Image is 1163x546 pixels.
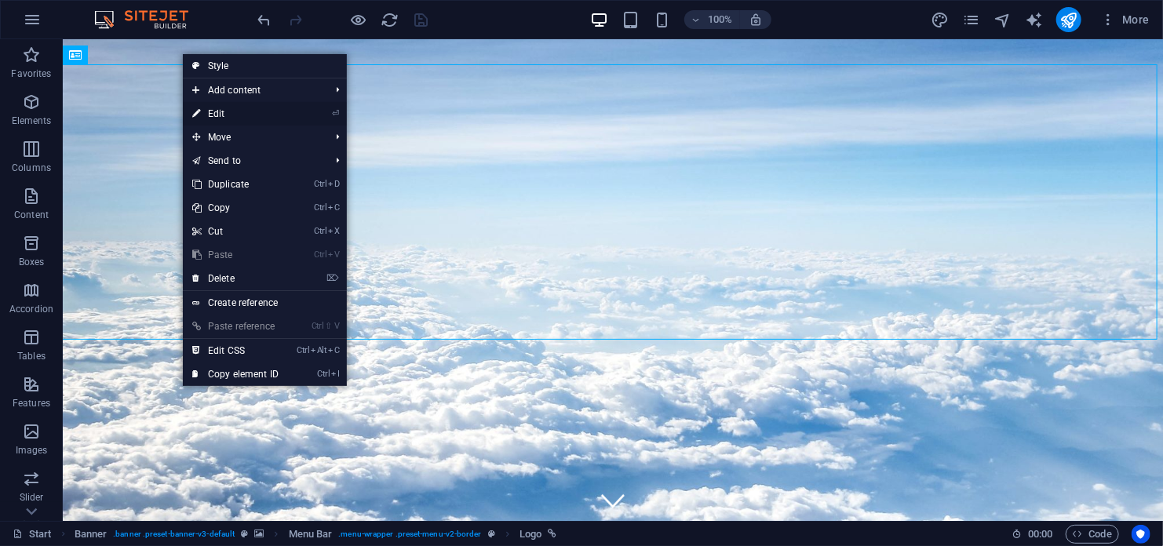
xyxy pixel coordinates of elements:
[314,179,326,189] i: Ctrl
[241,530,248,538] i: This element is a customizable preset
[289,525,333,544] span: Click to select. Double-click to edit
[993,11,1012,29] i: Navigator
[90,10,208,29] img: Editor Logo
[297,345,310,355] i: Ctrl
[1132,525,1150,544] button: Usercentrics
[17,350,46,362] p: Tables
[1028,525,1052,544] span: 00 00
[183,54,347,78] a: Style
[1025,10,1044,29] button: text_generator
[183,173,288,196] a: CtrlDDuplicate
[75,525,108,544] span: Click to select. Double-click to edit
[684,10,740,29] button: 100%
[1066,525,1119,544] button: Code
[326,273,339,283] i: ⌦
[1025,11,1043,29] i: AI Writer
[317,369,330,379] i: Ctrl
[16,444,48,457] p: Images
[19,256,45,268] p: Boxes
[183,243,288,267] a: CtrlVPaste
[255,10,274,29] button: undo
[328,202,339,213] i: C
[1056,7,1081,32] button: publish
[381,10,399,29] button: reload
[312,321,324,331] i: Ctrl
[183,362,288,386] a: CtrlICopy element ID
[11,67,51,80] p: Favorites
[331,369,339,379] i: I
[488,530,495,538] i: This element is a customizable preset
[1039,528,1041,540] span: :
[931,11,949,29] i: Design (Ctrl+Alt+Y)
[311,345,326,355] i: Alt
[1012,525,1053,544] h6: Session time
[1059,11,1077,29] i: Publish
[381,11,399,29] i: Reload page
[12,162,51,174] p: Columns
[520,525,541,544] span: Click to select. Double-click to edit
[183,78,323,102] span: Add content
[708,10,733,29] h6: 100%
[931,10,950,29] button: design
[14,209,49,221] p: Content
[183,315,288,338] a: Ctrl⇧VPaste reference
[328,345,339,355] i: C
[1094,7,1156,32] button: More
[183,126,323,149] span: Move
[20,491,44,504] p: Slider
[338,525,481,544] span: . menu-wrapper .preset-menu-v2-border
[13,397,50,409] p: Features
[113,525,235,544] span: . banner .preset-banner-v3-default
[962,11,980,29] i: Pages (Ctrl+Alt+S)
[328,226,339,236] i: X
[993,10,1012,29] button: navigator
[548,530,556,538] i: This element is linked
[314,226,326,236] i: Ctrl
[254,530,264,538] i: This element contains a background
[183,149,323,173] a: Send to
[314,202,326,213] i: Ctrl
[334,321,339,331] i: V
[183,291,347,315] a: Create reference
[75,525,557,544] nav: breadcrumb
[314,249,326,260] i: Ctrl
[326,321,333,331] i: ⇧
[12,115,52,127] p: Elements
[749,13,763,27] i: On resize automatically adjust zoom level to fit chosen device.
[1100,12,1150,27] span: More
[328,249,339,260] i: V
[9,303,53,315] p: Accordion
[183,267,288,290] a: ⌦Delete
[332,108,339,118] i: ⏎
[183,339,288,362] a: CtrlAltCEdit CSS
[328,179,339,189] i: D
[183,102,288,126] a: ⏎Edit
[256,11,274,29] i: Undo: Change colors (Ctrl+Z)
[13,525,52,544] a: Click to cancel selection. Double-click to open Pages
[1073,525,1112,544] span: Code
[962,10,981,29] button: pages
[183,196,288,220] a: CtrlCCopy
[183,220,288,243] a: CtrlXCut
